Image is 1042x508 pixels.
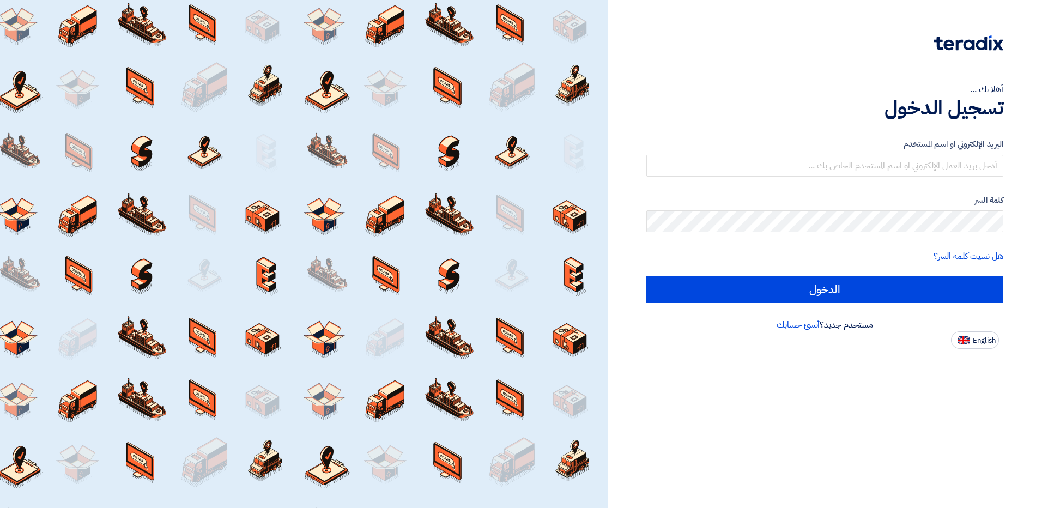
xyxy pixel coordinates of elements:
input: أدخل بريد العمل الإلكتروني او اسم المستخدم الخاص بك ... [646,155,1003,177]
a: هل نسيت كلمة السر؟ [934,250,1003,263]
span: English [973,337,996,344]
label: كلمة السر [646,194,1003,207]
img: en-US.png [958,336,970,344]
button: English [951,331,999,349]
div: مستخدم جديد؟ [646,318,1003,331]
img: Teradix logo [934,35,1003,51]
input: الدخول [646,276,1003,303]
label: البريد الإلكتروني او اسم المستخدم [646,138,1003,150]
h1: تسجيل الدخول [646,96,1003,120]
div: أهلا بك ... [646,83,1003,96]
a: أنشئ حسابك [777,318,820,331]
